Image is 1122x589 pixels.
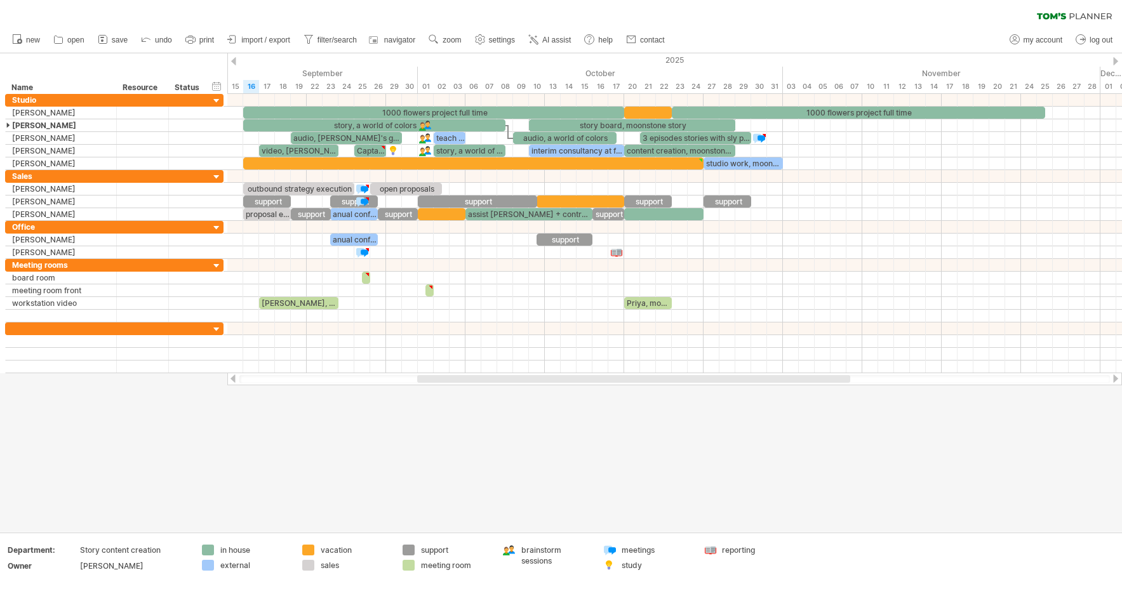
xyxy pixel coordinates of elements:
div: Friday, 28 November 2025 [1085,80,1100,93]
span: contact [640,36,665,44]
div: support [592,208,624,220]
div: Tuesday, 16 September 2025 [243,80,259,93]
span: import / export [241,36,290,44]
div: Thursday, 18 September 2025 [275,80,291,93]
div: Name [11,81,109,94]
a: contact [623,32,669,48]
div: Monday, 15 September 2025 [227,80,243,93]
div: support [421,545,490,555]
div: Tuesday, 28 October 2025 [719,80,735,93]
div: [PERSON_NAME] [12,195,110,208]
div: Meeting rooms [12,259,110,271]
div: proposal explainer video's [243,208,291,220]
a: navigator [367,32,419,48]
div: support [330,195,378,208]
div: Thursday, 20 November 2025 [989,80,1005,93]
div: Wednesday, 24 September 2025 [338,80,354,93]
div: Thursday, 30 October 2025 [751,80,767,93]
a: print [182,32,218,48]
div: Department: [8,545,77,555]
div: external [220,560,290,571]
div: November 2025 [783,67,1100,80]
span: zoom [443,36,461,44]
div: meetings [622,545,691,555]
div: Wednesday, 26 November 2025 [1053,80,1069,93]
div: reporting [722,545,791,555]
div: audio, a world of colors [513,132,617,144]
a: my account [1006,32,1066,48]
div: Wednesday, 12 November 2025 [894,80,910,93]
div: Friday, 10 October 2025 [529,80,545,93]
div: brainstorm sessions [521,545,591,566]
div: Friday, 17 October 2025 [608,80,624,93]
div: vacation [321,545,390,555]
div: September 2025 [69,67,418,80]
div: Tuesday, 14 October 2025 [561,80,577,93]
div: Wednesday, 29 October 2025 [735,80,751,93]
div: support [537,234,592,246]
div: [PERSON_NAME] [12,183,110,195]
div: Monday, 20 October 2025 [624,80,640,93]
a: zoom [425,32,465,48]
div: Monday, 27 October 2025 [704,80,719,93]
div: sales [321,560,390,571]
div: meeting room front [12,284,110,296]
div: Wednesday, 19 November 2025 [973,80,989,93]
div: [PERSON_NAME] [80,560,187,571]
div: meeting room [421,560,490,571]
a: undo [138,32,176,48]
div: 1000 flowers project full time [243,107,624,119]
div: Wednesday, 8 October 2025 [497,80,513,93]
div: 3 episodes stories with sly podcast [640,132,751,144]
div: outbound strategy execution [243,183,354,195]
div: Friday, 31 October 2025 [767,80,783,93]
div: Thursday, 27 November 2025 [1069,80,1085,93]
a: new [9,32,44,48]
div: story, a world of colors [243,119,505,131]
div: Wednesday, 1 October 2025 [418,80,434,93]
div: teach at [GEOGRAPHIC_DATA] [434,132,465,144]
div: October 2025 [418,67,783,80]
div: Thursday, 9 October 2025 [513,80,529,93]
span: settings [489,36,515,44]
div: Studio [12,94,110,106]
div: Friday, 21 November 2025 [1005,80,1021,93]
div: Monday, 3 November 2025 [783,80,799,93]
div: video, [PERSON_NAME]'s Ocean quest [259,145,338,157]
div: [PERSON_NAME] [12,246,110,258]
div: Monday, 24 November 2025 [1021,80,1037,93]
div: Friday, 19 September 2025 [291,80,307,93]
div: Thursday, 6 November 2025 [831,80,846,93]
div: story, a world of colors [434,145,505,157]
div: Monday, 17 November 2025 [942,80,958,93]
a: log out [1072,32,1116,48]
div: Monday, 22 September 2025 [307,80,323,93]
div: content creation, moonstone campaign [624,145,735,157]
a: help [581,32,617,48]
a: settings [472,32,519,48]
div: Monday, 10 November 2025 [862,80,878,93]
div: [PERSON_NAME], [PERSON_NAME]'s Ocean project [259,297,338,309]
div: support [704,195,751,208]
div: Sales [12,170,110,182]
div: Resource [123,81,161,94]
div: Priya, moonstone project [624,297,672,309]
span: undo [155,36,172,44]
div: Friday, 14 November 2025 [926,80,942,93]
div: Wednesday, 17 September 2025 [259,80,275,93]
div: Story content creation [80,545,187,555]
div: 1000 flowers project full time [672,107,1045,119]
div: Tuesday, 7 October 2025 [481,80,497,93]
a: open [50,32,88,48]
div: Friday, 26 September 2025 [370,80,386,93]
span: my account [1024,36,1062,44]
div: Thursday, 25 September 2025 [354,80,370,93]
div: anual conference creative agencies [GEOGRAPHIC_DATA] [330,208,378,220]
div: [PERSON_NAME] [12,145,110,157]
div: Tuesday, 18 November 2025 [958,80,973,93]
div: audio, [PERSON_NAME]'s garden [291,132,402,144]
div: assist [PERSON_NAME] + contract management of 1000 flowers project [465,208,592,220]
a: filter/search [300,32,361,48]
a: import / export [224,32,294,48]
div: Tuesday, 23 September 2025 [323,80,338,93]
